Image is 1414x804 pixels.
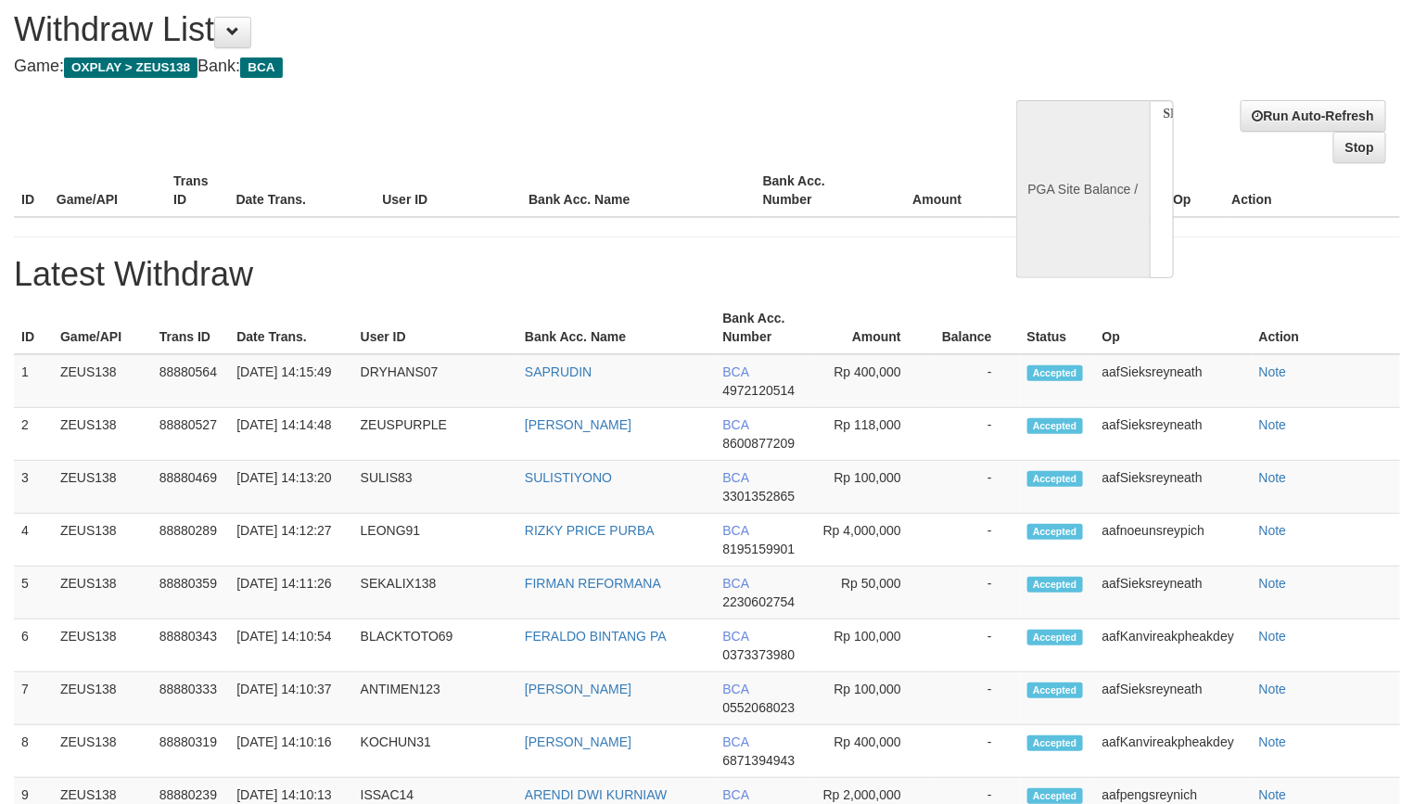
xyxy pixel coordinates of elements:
[723,682,749,696] span: BCA
[814,725,929,778] td: Rp 400,000
[1020,301,1095,354] th: Status
[1095,301,1252,354] th: Op
[14,11,924,48] h1: Withdraw List
[525,682,631,696] a: [PERSON_NAME]
[1095,567,1252,619] td: aafSieksreyneath
[53,567,152,619] td: ZEUS138
[53,619,152,672] td: ZEUS138
[525,576,661,591] a: FIRMAN REFORMANA
[1241,100,1386,132] a: Run Auto-Refresh
[1027,577,1083,593] span: Accepted
[229,301,352,354] th: Date Trans.
[14,164,49,217] th: ID
[1027,788,1083,804] span: Accepted
[1027,418,1083,434] span: Accepted
[53,514,152,567] td: ZEUS138
[1095,461,1252,514] td: aafSieksreyneath
[353,514,517,567] td: LEONG91
[1252,301,1400,354] th: Action
[14,567,53,619] td: 5
[525,364,592,379] a: SAPRUDIN
[152,408,230,461] td: 88880527
[64,57,197,78] span: OXPLAY > ZEUS138
[929,672,1020,725] td: -
[814,354,929,408] td: Rp 400,000
[989,164,1097,217] th: Balance
[1027,630,1083,645] span: Accepted
[152,672,230,725] td: 88880333
[814,672,929,725] td: Rp 100,000
[525,629,667,644] a: FERALDO BINTANG PA
[14,354,53,408] td: 1
[1027,365,1083,381] span: Accepted
[929,461,1020,514] td: -
[723,647,796,662] span: 0373373980
[723,417,749,432] span: BCA
[1259,417,1287,432] a: Note
[229,164,376,217] th: Date Trans.
[1027,471,1083,487] span: Accepted
[53,354,152,408] td: ZEUS138
[353,725,517,778] td: KOCHUN31
[814,461,929,514] td: Rp 100,000
[229,619,352,672] td: [DATE] 14:10:54
[1259,734,1287,749] a: Note
[1095,725,1252,778] td: aafKanvireakpheakdey
[53,301,152,354] th: Game/API
[873,164,989,217] th: Amount
[525,417,631,432] a: [PERSON_NAME]
[723,523,749,538] span: BCA
[14,301,53,354] th: ID
[521,164,756,217] th: Bank Acc. Name
[723,436,796,451] span: 8600877209
[1095,672,1252,725] td: aafSieksreyneath
[229,567,352,619] td: [DATE] 14:11:26
[929,725,1020,778] td: -
[929,301,1020,354] th: Balance
[929,567,1020,619] td: -
[53,461,152,514] td: ZEUS138
[1095,354,1252,408] td: aafSieksreyneath
[152,461,230,514] td: 88880469
[1027,683,1083,698] span: Accepted
[723,489,796,504] span: 3301352865
[353,354,517,408] td: DRYHANS07
[152,301,230,354] th: Trans ID
[152,619,230,672] td: 88880343
[929,408,1020,461] td: -
[375,164,521,217] th: User ID
[1016,100,1150,278] div: PGA Site Balance /
[723,629,749,644] span: BCA
[53,408,152,461] td: ZEUS138
[814,619,929,672] td: Rp 100,000
[525,523,655,538] a: RIZKY PRICE PURBA
[229,514,352,567] td: [DATE] 14:12:27
[152,567,230,619] td: 88880359
[525,787,667,802] a: ARENDI DWI KURNIAW
[353,567,517,619] td: SEKALIX138
[814,567,929,619] td: Rp 50,000
[716,301,815,354] th: Bank Acc. Number
[53,725,152,778] td: ZEUS138
[723,700,796,715] span: 0552068023
[240,57,282,78] span: BCA
[929,354,1020,408] td: -
[1225,164,1400,217] th: Action
[1027,524,1083,540] span: Accepted
[1027,735,1083,751] span: Accepted
[14,619,53,672] td: 6
[152,354,230,408] td: 88880564
[814,408,929,461] td: Rp 118,000
[229,725,352,778] td: [DATE] 14:10:16
[353,461,517,514] td: SULIS83
[353,619,517,672] td: BLACKTOTO69
[1259,682,1287,696] a: Note
[929,514,1020,567] td: -
[14,408,53,461] td: 2
[353,672,517,725] td: ANTIMEN123
[14,514,53,567] td: 4
[14,461,53,514] td: 3
[1259,629,1287,644] a: Note
[517,301,715,354] th: Bank Acc. Name
[723,383,796,398] span: 4972120514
